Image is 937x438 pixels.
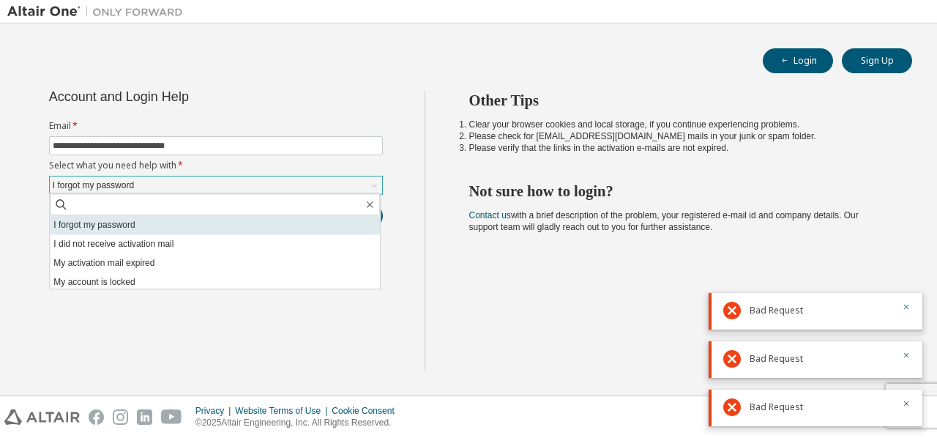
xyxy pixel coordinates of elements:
[4,409,80,425] img: altair_logo.svg
[235,405,332,417] div: Website Terms of Use
[113,409,128,425] img: instagram.svg
[49,160,383,171] label: Select what you need help with
[161,409,182,425] img: youtube.svg
[469,119,886,130] li: Clear your browser cookies and local storage, if you continue experiencing problems.
[469,210,511,220] a: Contact us
[89,409,104,425] img: facebook.svg
[763,48,833,73] button: Login
[469,91,886,110] h2: Other Tips
[50,177,382,194] div: I forgot my password
[49,91,316,103] div: Account and Login Help
[469,130,886,142] li: Please check for [EMAIL_ADDRESS][DOMAIN_NAME] mails in your junk or spam folder.
[469,182,886,201] h2: Not sure how to login?
[842,48,912,73] button: Sign Up
[51,177,136,193] div: I forgot my password
[137,409,152,425] img: linkedin.svg
[750,401,803,413] span: Bad Request
[469,210,859,232] span: with a brief description of the problem, your registered e-mail id and company details. Our suppo...
[49,120,383,132] label: Email
[332,405,403,417] div: Cookie Consent
[195,417,403,429] p: © 2025 Altair Engineering, Inc. All Rights Reserved.
[750,353,803,365] span: Bad Request
[469,142,886,154] li: Please verify that the links in the activation e-mails are not expired.
[7,4,190,19] img: Altair One
[50,215,380,234] li: I forgot my password
[750,305,803,316] span: Bad Request
[195,405,235,417] div: Privacy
